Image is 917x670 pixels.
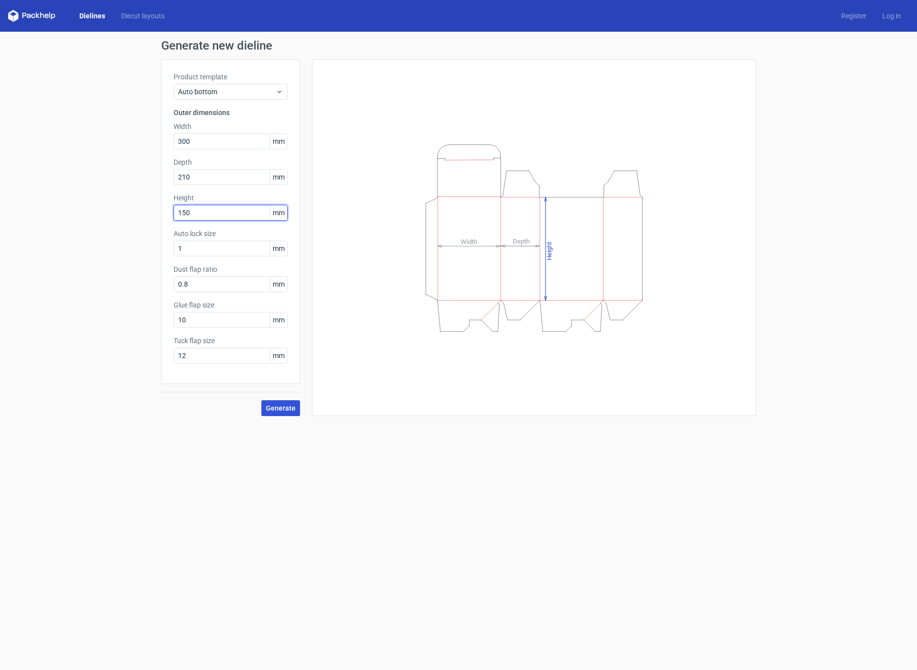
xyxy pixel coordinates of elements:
span: mm [270,348,287,363]
label: Height [174,193,288,203]
span: mm [270,205,287,220]
label: Width [174,122,288,131]
span: mm [270,241,287,256]
span: Auto bottom [178,87,276,97]
span: mm [270,312,287,327]
label: Tuck flap size [174,336,288,346]
a: Register [833,11,874,21]
h1: Generate new dieline [161,40,756,52]
button: Generate [261,400,300,416]
span: Generate [266,405,296,412]
tspan: Width [460,238,477,245]
a: Log in [874,11,909,21]
label: Auto lock size [174,229,288,239]
label: Depth [174,157,288,167]
a: Diecut layouts [113,11,173,21]
label: Product template [174,72,288,82]
a: Dielines [71,11,113,21]
span: mm [270,134,287,149]
h3: Outer dimensions [174,108,288,118]
span: mm [270,277,287,292]
tspan: Height [545,242,552,260]
label: Dust flap ratio [174,264,288,274]
label: Glue flap size [174,300,288,310]
tspan: Depth [512,238,529,245]
span: mm [270,170,287,184]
